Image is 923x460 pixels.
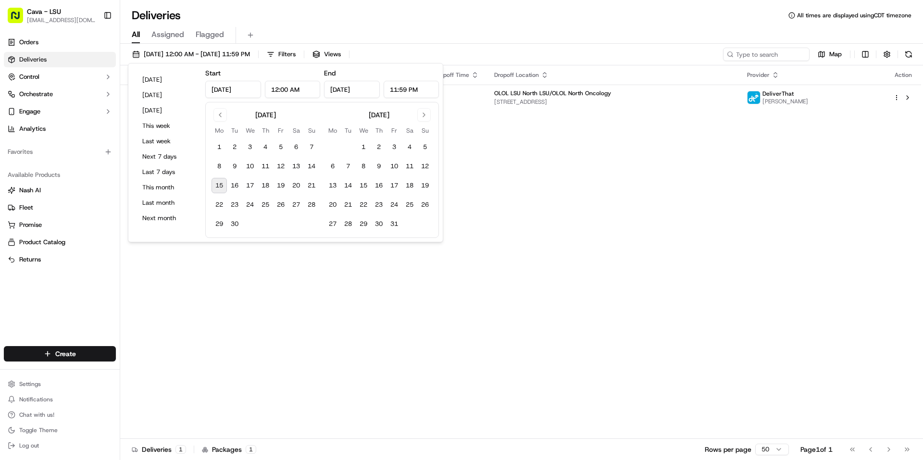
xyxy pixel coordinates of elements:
span: Notifications [19,396,53,403]
span: 11:15 AM [411,89,479,97]
button: 15 [356,178,371,193]
button: 7 [340,159,356,174]
a: Promise [8,221,112,229]
button: 5 [273,139,288,155]
button: 4 [402,139,417,155]
button: [EMAIL_ADDRESS][DOMAIN_NAME] [27,16,96,24]
span: All [132,29,140,40]
button: 20 [325,197,340,212]
div: Available Products [4,167,116,183]
button: 6 [288,139,304,155]
button: 16 [371,178,387,193]
button: 1 [212,139,227,155]
span: Dropoff Location [494,71,539,79]
button: 27 [288,197,304,212]
button: Chat with us! [4,408,116,422]
button: 8 [212,159,227,174]
a: Fleet [8,203,112,212]
button: Refresh [902,48,915,61]
img: profile_deliverthat_partner.png [748,91,760,104]
span: Returns [19,255,41,264]
span: Wisdom [PERSON_NAME] [30,175,102,183]
button: [DATE] [138,88,196,102]
img: LSU Baton Rouge [10,140,25,155]
div: [DATE] [369,110,389,120]
th: Friday [273,125,288,136]
a: Deliveries [4,52,116,67]
img: 1736555255976-a54dd68f-1ca7-489b-9aae-adbdc363a1c4 [19,175,27,183]
div: 1 [175,445,186,454]
button: This week [138,119,196,133]
a: 💻API Documentation [77,211,158,228]
button: 4 [258,139,273,155]
div: Deliveries [132,445,186,454]
button: This month [138,181,196,194]
span: Promise [19,221,42,229]
button: 26 [273,197,288,212]
a: Powered byPylon [68,238,116,246]
a: Nash AI [8,186,112,195]
input: Time [265,81,321,98]
span: Chat with us! [19,411,54,419]
div: 📗 [10,216,17,224]
button: 6 [325,159,340,174]
span: Engage [19,107,40,116]
span: Deliveries [19,55,47,64]
button: 12 [417,159,433,174]
button: Views [308,48,345,61]
span: Provider [747,71,770,79]
button: Create [4,346,116,361]
button: 15 [212,178,227,193]
input: Type to search [723,48,810,61]
button: 25 [402,197,417,212]
span: All times are displayed using CDT timezone [797,12,911,19]
span: Assigned [151,29,184,40]
span: API Documentation [91,215,154,224]
th: Wednesday [242,125,258,136]
button: 19 [273,178,288,193]
span: Orders [19,38,38,47]
div: Past conversations [10,125,64,133]
button: 10 [242,159,258,174]
span: Toggle Theme [19,426,58,434]
span: Pylon [96,238,116,246]
button: 29 [356,216,371,232]
button: Last week [138,135,196,148]
button: 9 [371,159,387,174]
button: Engage [4,104,116,119]
p: Welcome 👋 [10,38,175,54]
a: Returns [8,255,112,264]
div: We're available if you need us! [43,101,132,109]
button: 20 [288,178,304,193]
button: Nash AI [4,183,116,198]
button: 7 [304,139,319,155]
button: Map [813,48,846,61]
button: Orchestrate [4,87,116,102]
span: LSU Baton Rouge [30,149,80,157]
button: Next month [138,211,196,225]
button: 13 [325,178,340,193]
th: Sunday [304,125,319,136]
button: 14 [304,159,319,174]
button: Fleet [4,200,116,215]
img: 8571987876998_91fb9ceb93ad5c398215_72.jpg [20,92,37,109]
button: 5 [417,139,433,155]
span: Nash AI [19,186,41,195]
span: Product Catalog [19,238,65,247]
button: 23 [371,197,387,212]
button: Cava - LSU [27,7,61,16]
button: 28 [304,197,319,212]
button: Promise [4,217,116,233]
a: Product Catalog [8,238,112,247]
button: Last 7 days [138,165,196,179]
button: 24 [387,197,402,212]
img: Nash [10,10,29,29]
th: Monday [212,125,227,136]
span: Views [324,50,341,59]
button: 18 [258,178,273,193]
img: Wisdom Oko [10,166,25,185]
button: 23 [227,197,242,212]
button: 27 [325,216,340,232]
div: Favorites [4,144,116,160]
